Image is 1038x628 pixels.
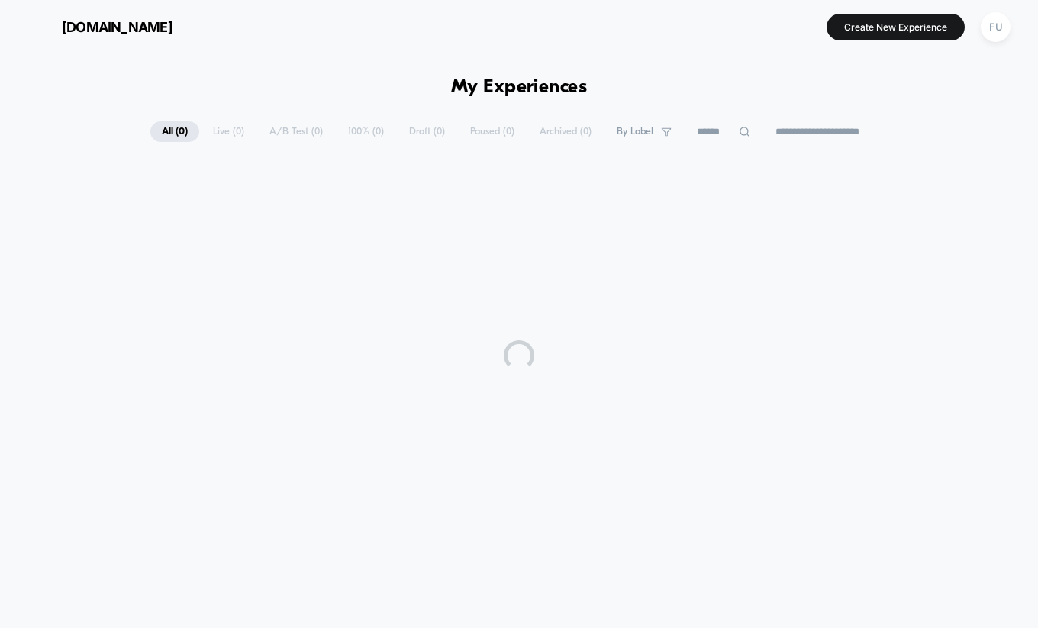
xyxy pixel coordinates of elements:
[150,121,199,142] span: All ( 0 )
[62,19,172,35] span: [DOMAIN_NAME]
[617,126,653,137] span: By Label
[451,76,588,98] h1: My Experiences
[827,14,965,40] button: Create New Experience
[981,12,1011,42] div: FU
[976,11,1015,43] button: FU
[23,14,177,39] button: [DOMAIN_NAME]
